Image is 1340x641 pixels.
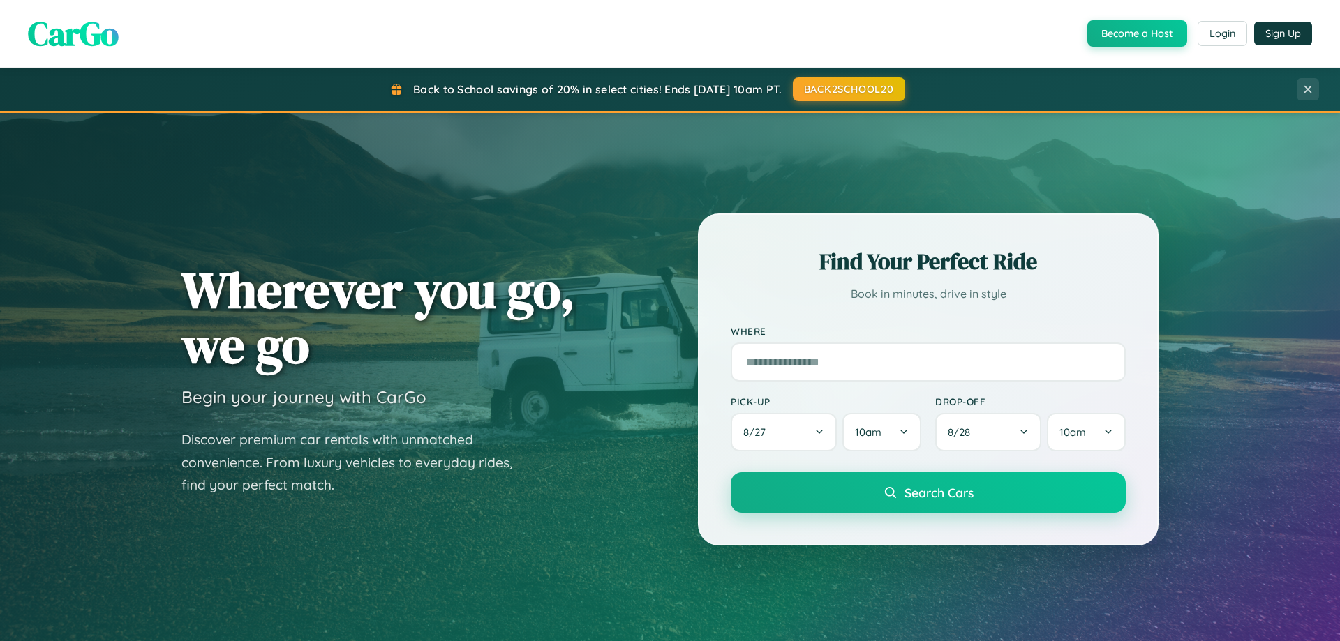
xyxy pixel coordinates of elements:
span: Search Cars [904,485,974,500]
button: 8/28 [935,413,1041,451]
button: Login [1198,21,1247,46]
button: Search Cars [731,472,1126,513]
h1: Wherever you go, we go [181,262,575,372]
span: 10am [1059,425,1086,439]
span: Back to School savings of 20% in select cities! Ends [DATE] 10am PT. [413,82,782,96]
span: 8 / 27 [743,425,773,439]
button: Sign Up [1254,22,1312,45]
button: BACK2SCHOOL20 [793,77,905,101]
label: Drop-off [935,395,1126,407]
button: 8/27 [731,413,837,451]
button: Become a Host [1087,20,1187,47]
span: 8 / 28 [948,425,977,439]
p: Book in minutes, drive in style [731,284,1126,304]
p: Discover premium car rentals with unmatched convenience. From luxury vehicles to everyday rides, ... [181,428,530,497]
label: Where [731,325,1126,337]
button: 10am [1047,413,1126,451]
button: 10am [842,413,921,451]
label: Pick-up [731,395,921,407]
span: 10am [855,425,881,439]
span: CarGo [28,10,119,56]
h3: Begin your journey with CarGo [181,386,426,407]
h2: Find Your Perfect Ride [731,246,1126,277]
